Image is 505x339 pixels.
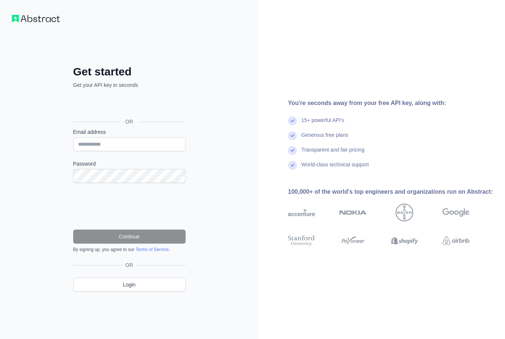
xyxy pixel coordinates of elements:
div: By signing up, you agree to our . [73,247,186,252]
img: nokia [339,204,366,221]
label: Email address [73,128,186,136]
img: bayer [396,204,413,221]
iframe: reCAPTCHA [73,192,186,221]
p: Get your API key in seconds [73,81,186,89]
div: 15+ powerful API's [301,116,344,131]
img: payoneer [339,234,366,248]
div: Generous free plans [301,131,348,146]
img: shopify [391,234,418,248]
a: Login [73,278,186,292]
img: check mark [288,116,297,125]
img: check mark [288,161,297,170]
div: Sign in with Google. Opens in new tab [73,97,184,113]
h2: Get started [73,65,186,78]
img: google [443,204,470,221]
label: Password [73,160,186,167]
img: check mark [288,131,297,140]
a: Terms of Service [136,247,169,252]
iframe: Sign in with Google Button [70,97,188,113]
img: stanford university [288,234,315,248]
img: Workflow [12,15,60,22]
img: accenture [288,204,315,221]
div: Transparent and fair pricing [301,146,365,161]
span: OR [122,261,136,269]
img: check mark [288,146,297,155]
span: OR [119,118,139,125]
button: Continue [73,230,186,244]
div: You're seconds away from your free API key, along with: [288,99,493,108]
div: 100,000+ of the world's top engineers and organizations run on Abstract: [288,187,493,196]
div: World-class technical support [301,161,369,176]
img: airbnb [443,234,470,248]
